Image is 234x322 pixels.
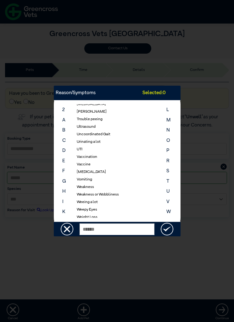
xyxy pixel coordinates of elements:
li: Weakness [73,184,98,190]
li: D [62,146,66,156]
img: ... [61,223,73,235]
li: Weeing a lot [73,199,102,205]
li: A [62,115,66,126]
li: Weepy Eyes [73,207,101,212]
li: Urinating a lot [73,139,104,145]
li: I [62,197,66,207]
li: UTI [73,147,86,152]
li: [MEDICAL_DATA] [73,169,110,175]
li: Ultrasound [73,124,99,130]
li: [MEDICAL_DATA] [73,101,110,107]
div: Selected: 0 [142,89,181,97]
li: P [166,146,171,156]
li: Trouble peeing [73,116,106,122]
li: W [166,207,171,217]
li: Vomiting [73,177,96,182]
li: R [166,156,171,166]
li: U [166,186,171,197]
li: H [62,186,66,197]
li: C [62,136,66,146]
li: V [166,197,171,207]
li: L [166,105,171,115]
li: M [166,115,171,126]
li: B [62,125,66,136]
li: G [62,176,66,187]
div: Reason/Symptoms [54,89,142,97]
li: Weakness or Wobbliness [73,192,123,197]
img: ... [161,223,173,235]
li: Weight Loss [73,214,101,220]
li: S [166,166,171,176]
li: [PERSON_NAME] [73,109,110,115]
li: E [62,156,66,166]
li: F [62,166,66,176]
li: Vaccine [73,162,94,167]
li: Vaccination [73,154,101,160]
li: O [166,136,171,146]
li: T [166,176,171,187]
li: 2 [62,105,66,115]
li: K [62,207,66,217]
li: N [166,125,171,136]
li: Uncoordinated Gait [73,131,114,137]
